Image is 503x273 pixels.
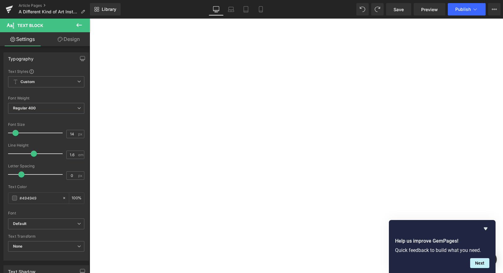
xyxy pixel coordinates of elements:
[470,258,489,268] button: Next question
[488,3,501,15] button: More
[356,3,369,15] button: Undo
[8,96,84,100] div: Font Weight
[78,153,83,157] span: em
[69,193,84,204] div: %
[482,225,489,232] button: Hide survey
[394,6,404,13] span: Save
[238,3,253,15] a: Tablet
[90,3,121,15] a: New Library
[395,237,489,245] h2: Help us improve GemPages!
[253,3,268,15] a: Mobile
[421,6,438,13] span: Preview
[448,3,486,15] button: Publish
[20,195,59,201] input: Color
[8,69,84,74] div: Text Styles
[13,106,36,110] b: Regular 400
[8,122,84,127] div: Font Size
[8,185,84,189] div: Text Color
[224,3,238,15] a: Laptop
[46,32,91,46] a: Design
[8,164,84,168] div: Letter Spacing
[78,132,83,136] span: px
[19,3,90,8] a: Article Pages
[13,244,23,249] b: None
[414,3,445,15] a: Preview
[455,7,471,12] span: Publish
[78,174,83,178] span: px
[209,3,224,15] a: Desktop
[20,79,35,85] b: Custom
[8,143,84,148] div: Line Height
[395,247,489,253] p: Quick feedback to build what you need.
[102,7,116,12] span: Library
[8,211,84,215] div: Font
[371,3,384,15] button: Redo
[19,9,78,14] span: A Different Kind of Art Install for FRAMING TO A T
[8,234,84,239] div: Text Transform
[8,53,33,61] div: Typography
[395,225,489,268] div: Help us improve GemPages!
[17,23,43,28] span: Text Block
[13,221,26,227] i: Default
